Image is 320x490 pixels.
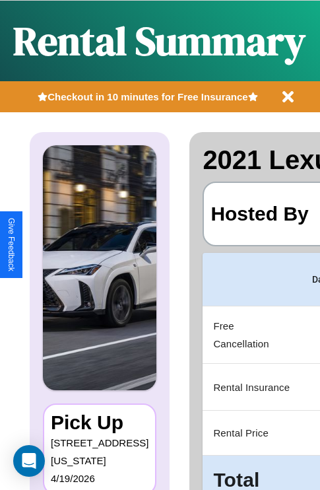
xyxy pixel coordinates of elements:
h3: Hosted By [210,190,308,238]
p: 4 / 19 / 2026 [51,470,148,487]
p: Free Cancellation [213,317,291,353]
p: Rental Price [213,424,291,442]
h1: Rental Summary [13,14,305,68]
b: Checkout in 10 minutes for Free Insurance [48,91,247,102]
div: Give Feedback [7,218,16,271]
p: Rental Insurance [213,378,291,396]
h3: Pick Up [51,411,148,434]
p: [STREET_ADDRESS][US_STATE] [51,434,148,470]
div: Open Intercom Messenger [13,445,45,477]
